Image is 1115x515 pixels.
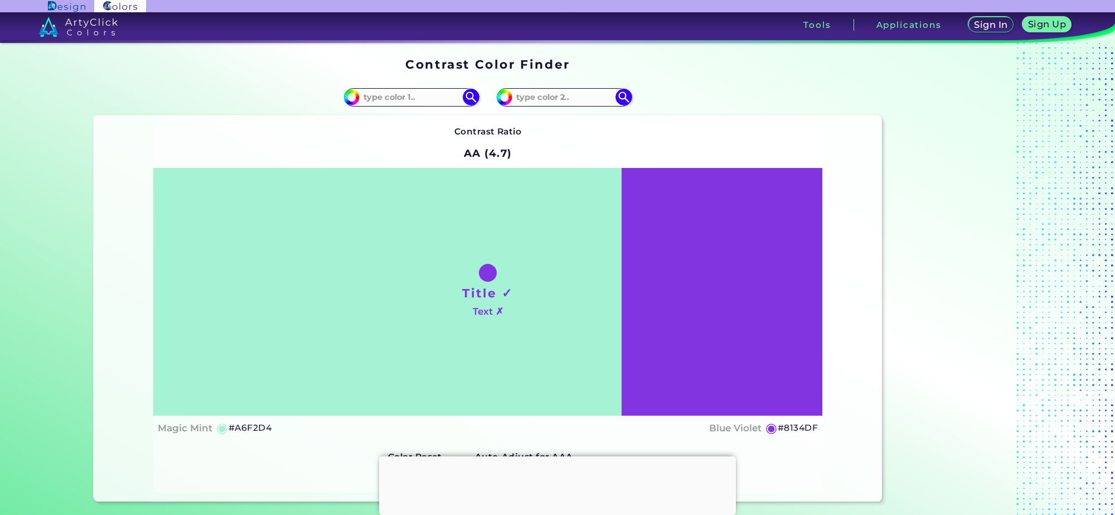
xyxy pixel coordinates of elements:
h1: Title ✓ [462,285,513,301]
img: ArtyClick Design logo [48,1,85,12]
img: icon search [463,89,479,105]
h5: #8134DF [778,421,818,435]
h1: Contrast Color Finder [405,56,570,73]
input: type color 2.. [512,90,616,105]
a: Sign In [967,17,1014,33]
h3: Tools [803,21,831,29]
a: Sign Up [1022,17,1073,33]
strong: Contrast Ratio [454,126,522,137]
input: type color 1.. [360,90,463,105]
h5: #A6F2D4 [229,421,272,435]
h4: Blue Violet [709,420,762,436]
img: icon search [615,89,632,105]
h5: ◉ [765,421,778,435]
h5: Sign In [973,20,1008,30]
h4: Magic Mint [158,420,212,436]
h5: Sign Up [1027,20,1067,29]
img: logo_artyclick_colors_white.svg [39,17,118,37]
iframe: Advertisement [886,53,1026,506]
iframe: Advertisement [379,456,736,512]
h2: AA (4.7) [459,141,517,166]
strong: Color Reset [388,451,442,462]
strong: Auto-Adjust for AAA [475,451,573,462]
h5: ◉ [216,421,229,435]
h3: Applications [876,21,942,29]
h4: Text ✗ [473,304,503,320]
